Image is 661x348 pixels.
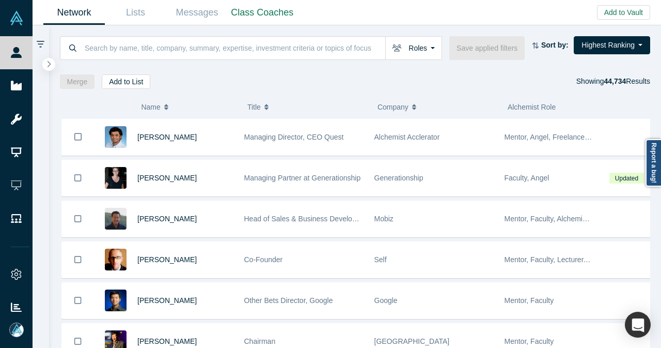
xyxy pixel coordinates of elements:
strong: Sort by: [541,41,569,49]
span: Generationship [374,174,423,182]
img: Gnani Palanikumar's Profile Image [105,126,127,148]
button: Company [377,96,497,118]
span: Mentor, Faculty [505,296,554,305]
a: [PERSON_NAME] [137,133,197,141]
img: Rachel Chalmers's Profile Image [105,167,127,189]
img: Mia Scott's Account [9,323,24,337]
span: Other Bets Director, Google [244,296,333,305]
span: Alchemist Role [508,103,556,111]
a: [PERSON_NAME] [137,337,197,345]
button: Bookmark [62,201,94,237]
button: Title [247,96,367,118]
button: Bookmark [62,160,94,196]
button: Merge [60,74,95,89]
a: [PERSON_NAME] [137,255,197,264]
span: Managing Partner at Generationship [244,174,361,182]
a: Network [43,1,105,25]
img: Michael Chang's Profile Image [105,208,127,230]
span: Self [374,255,387,264]
button: Save applied filters [449,36,525,60]
span: Head of Sales & Business Development (interim) [244,215,401,223]
span: Mentor, Faculty, Alchemist 25 [505,215,599,223]
button: Bookmark [62,283,94,319]
span: Google [374,296,398,305]
a: [PERSON_NAME] [137,215,197,223]
div: Showing [576,74,650,89]
span: Results [604,77,650,85]
a: Report a bug! [646,139,661,187]
button: Name [141,96,237,118]
span: Chairman [244,337,276,345]
button: Highest Ranking [574,36,650,54]
a: [PERSON_NAME] [137,296,197,305]
img: Alchemist Vault Logo [9,11,24,25]
button: Bookmark [62,119,94,155]
button: Add to List [102,74,150,89]
input: Search by name, title, company, summary, expertise, investment criteria or topics of focus [84,36,385,60]
a: [PERSON_NAME] [137,174,197,182]
span: Updated [609,173,643,184]
span: Managing Director, CEO Quest [244,133,344,141]
span: Alchemist Acclerator [374,133,440,141]
span: [GEOGRAPHIC_DATA] [374,337,450,345]
span: Co-Founder [244,255,283,264]
button: Add to Vault [597,5,650,20]
span: Company [377,96,408,118]
a: Messages [166,1,228,25]
button: Roles [385,36,442,60]
span: Faculty, Angel [505,174,549,182]
img: Robert Winder's Profile Image [105,249,127,270]
span: Title [247,96,261,118]
span: Name [141,96,160,118]
img: Steven Kan's Profile Image [105,290,127,311]
a: Lists [105,1,166,25]
span: Mentor, Faculty [505,337,554,345]
span: Mobiz [374,215,394,223]
strong: 44,734 [604,77,626,85]
a: Class Coaches [228,1,297,25]
button: Bookmark [62,242,94,278]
